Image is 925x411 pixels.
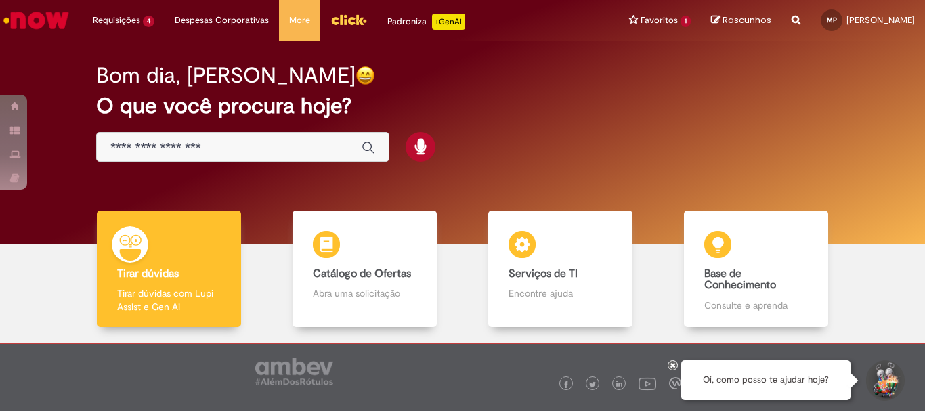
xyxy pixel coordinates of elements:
span: Favoritos [641,14,678,27]
span: Rascunhos [723,14,771,26]
b: Serviços de TI [509,267,578,280]
b: Catálogo de Ofertas [313,267,411,280]
img: click_logo_yellow_360x200.png [330,9,367,30]
p: Encontre ajuda [509,286,611,300]
span: [PERSON_NAME] [846,14,915,26]
b: Tirar dúvidas [117,267,179,280]
img: logo_footer_ambev_rotulo_gray.png [255,358,333,385]
a: Tirar dúvidas Tirar dúvidas com Lupi Assist e Gen Ai [71,211,267,328]
img: happy-face.png [356,66,375,85]
img: logo_footer_youtube.png [639,374,656,392]
p: Consulte e aprenda [704,299,807,312]
span: More [289,14,310,27]
span: MP [827,16,837,24]
a: Base de Conhecimento Consulte e aprenda [658,211,854,328]
div: Oi, como posso te ajudar hoje? [681,360,851,400]
p: Abra uma solicitação [313,286,416,300]
b: Base de Conhecimento [704,267,776,293]
img: ServiceNow [1,7,71,34]
span: 4 [143,16,154,27]
span: 1 [681,16,691,27]
img: logo_footer_facebook.png [563,381,569,388]
h2: Bom dia, [PERSON_NAME] [96,64,356,87]
span: Despesas Corporativas [175,14,269,27]
button: Iniciar Conversa de Suporte [864,360,905,401]
p: +GenAi [432,14,465,30]
h2: O que você procura hoje? [96,94,829,118]
a: Catálogo de Ofertas Abra uma solicitação [267,211,462,328]
span: Requisições [93,14,140,27]
img: logo_footer_linkedin.png [616,381,623,389]
a: Serviços de TI Encontre ajuda [462,211,658,328]
a: Rascunhos [711,14,771,27]
p: Tirar dúvidas com Lupi Assist e Gen Ai [117,286,220,313]
img: logo_footer_twitter.png [589,381,596,388]
img: logo_footer_workplace.png [669,377,681,389]
div: Padroniza [387,14,465,30]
